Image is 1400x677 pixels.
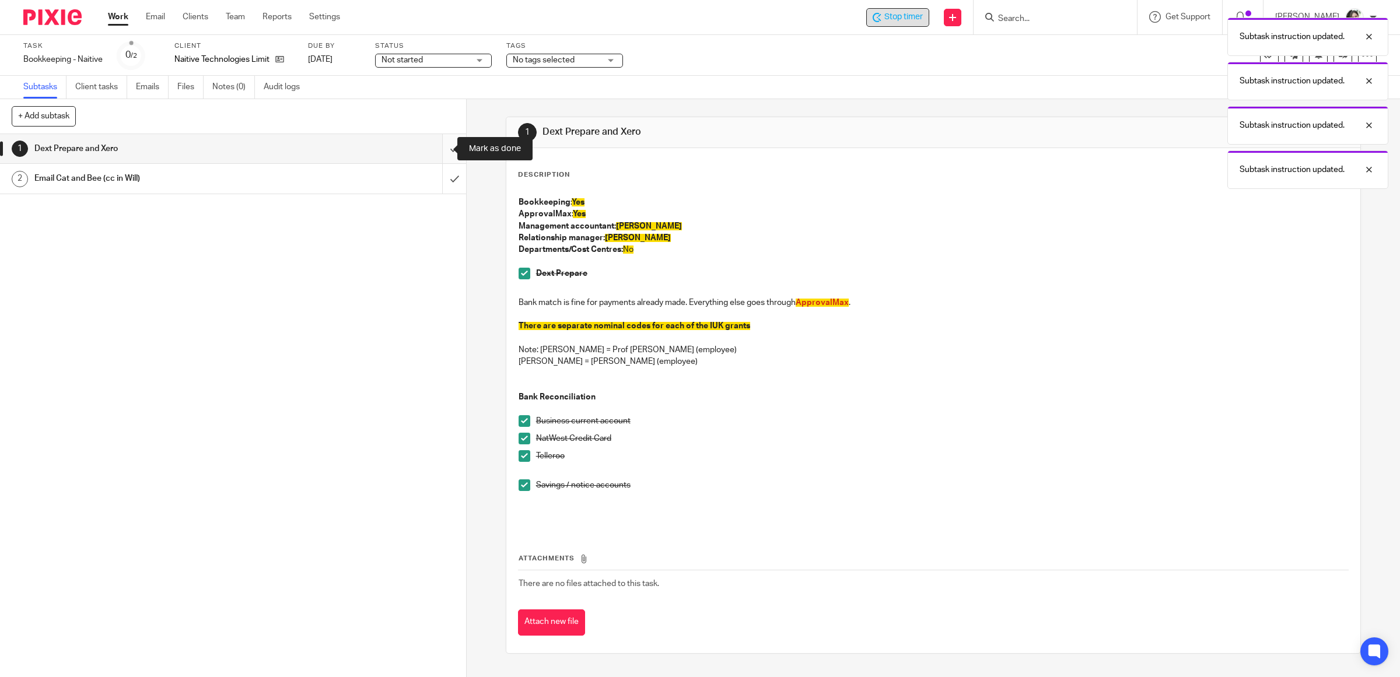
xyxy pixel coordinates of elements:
div: 2 [12,171,28,187]
a: Emails [136,76,169,99]
p: [PERSON_NAME] = [PERSON_NAME] (employee) [519,356,1349,367]
a: Audit logs [264,76,309,99]
p: Subtask instruction updated. [1240,75,1345,87]
a: Notes (0) [212,76,255,99]
a: Team [226,11,245,23]
span: No tags selected [513,56,575,64]
strong: Bank Reconciliation [519,393,596,401]
div: Naitive Technologies Limited - Bookkeeping - Naitive [866,8,929,27]
span: ApprovalMax [796,299,849,307]
p: Business current account [536,415,1349,427]
div: 0 [125,48,137,62]
span: Yes [572,198,584,206]
h1: Email Cat and Bee (cc in Will) [34,170,299,187]
button: + Add subtask [12,106,76,126]
h1: Dext Prepare and Xero [542,126,958,138]
h1: Dext Prepare and Xero [34,140,299,157]
p: Telleroo [536,450,1349,462]
span: [PERSON_NAME] [605,234,671,242]
div: 1 [518,123,537,142]
div: Bookkeeping - Naitive [23,54,103,65]
div: 1 [12,141,28,157]
label: Due by [308,41,360,51]
span: No [623,245,633,254]
a: Clients [183,11,208,23]
a: Reports [262,11,292,23]
label: Task [23,41,103,51]
strong: Dext Prepare [536,269,587,278]
p: Description [518,170,570,180]
button: Attach new file [518,609,585,636]
small: /2 [131,52,137,59]
a: Subtasks [23,76,66,99]
a: Client tasks [75,76,127,99]
p: Subtask instruction updated. [1240,164,1345,176]
img: Pixie [23,9,82,25]
a: Work [108,11,128,23]
span: Yes [573,210,586,218]
a: Files [177,76,204,99]
label: Tags [506,41,623,51]
img: barbara-raine-.jpg [1345,8,1364,27]
p: Savings / notice accounts [536,479,1349,491]
span: [PERSON_NAME] [616,222,682,230]
span: Not started [381,56,423,64]
p: Subtask instruction updated. [1240,31,1345,43]
label: Client [174,41,293,51]
p: NatWest Credit Card [536,433,1349,444]
span: [DATE] [308,55,332,64]
p: Note: [PERSON_NAME] = Prof [PERSON_NAME] (employee) [519,344,1349,356]
strong: ApprovalMax: [519,210,586,218]
p: Naitive Technologies Limited [174,54,269,65]
a: Settings [309,11,340,23]
label: Status [375,41,492,51]
strong: Management accountant: [519,222,682,230]
strong: Departments/Cost Centres: [519,245,623,254]
span: There are separate nominal codes for each of the IUK grants [519,322,750,330]
strong: Relationship manager: [519,234,671,242]
strong: Bookkeeping: [519,198,584,206]
span: There are no files attached to this task. [519,580,659,588]
span: Attachments [519,555,575,562]
p: Bank match is fine for payments already made. Everything else goes through . [519,297,1349,308]
p: Subtask instruction updated. [1240,120,1345,131]
a: Email [146,11,165,23]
